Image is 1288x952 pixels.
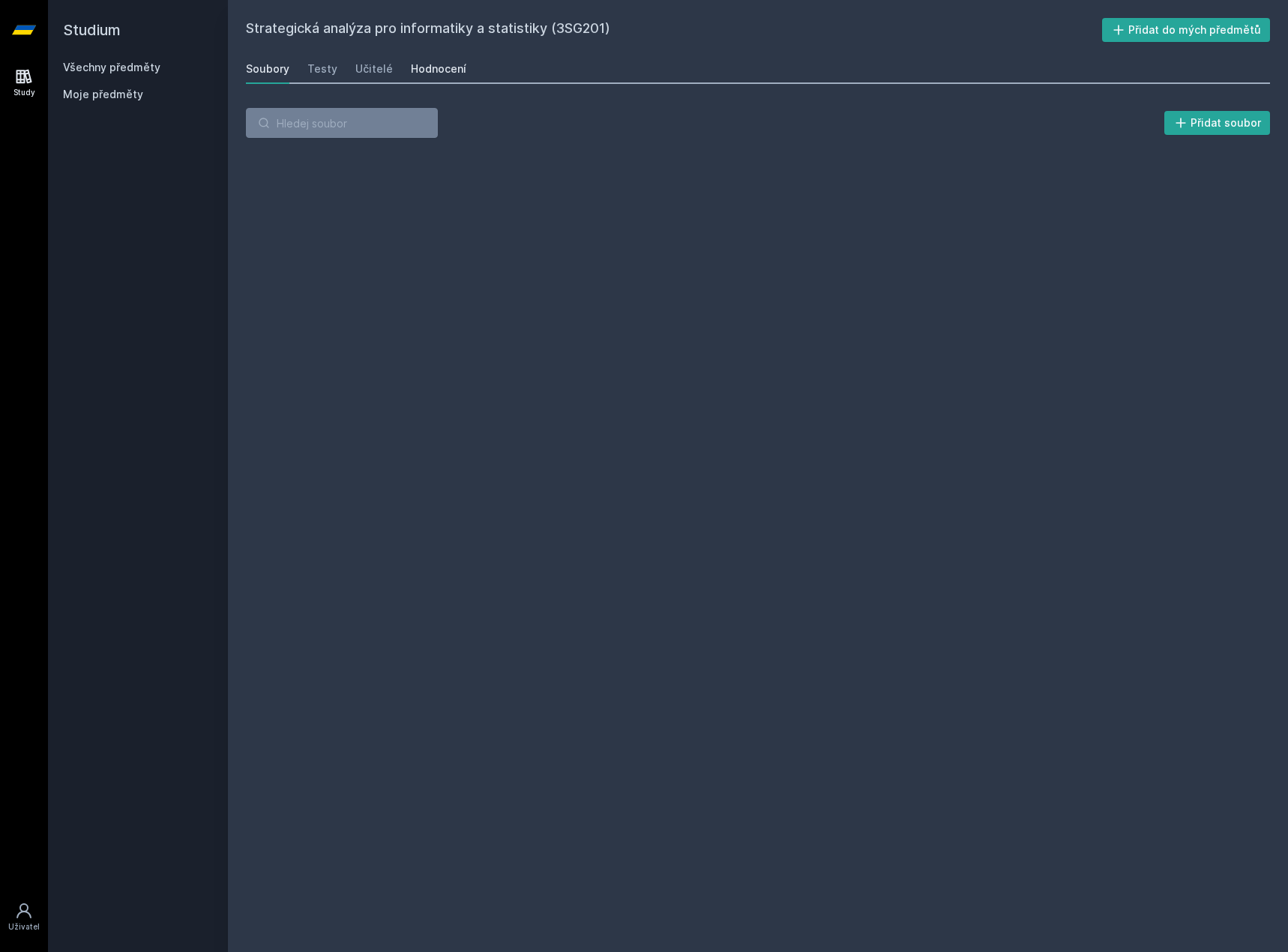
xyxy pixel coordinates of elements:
[355,54,393,84] a: Učitelé
[246,108,438,138] input: Hledej soubor
[63,87,143,102] span: Moje předměty
[246,18,1102,42] h2: Strategická analýza pro informatiky a statistiky (3SG201)
[355,61,393,76] div: Učitelé
[3,60,45,106] a: Study
[8,921,40,933] div: Uživatel
[411,61,466,76] div: Hodnocení
[1164,111,1271,135] button: Přidat soubor
[411,54,466,84] a: Hodnocení
[1102,18,1271,42] button: Přidat do mých předmětů
[246,54,289,84] a: Soubory
[307,54,337,84] a: Testy
[13,87,35,98] div: Study
[63,61,160,73] a: Všechny předměty
[307,61,337,76] div: Testy
[246,61,289,76] div: Soubory
[3,894,45,940] a: Uživatel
